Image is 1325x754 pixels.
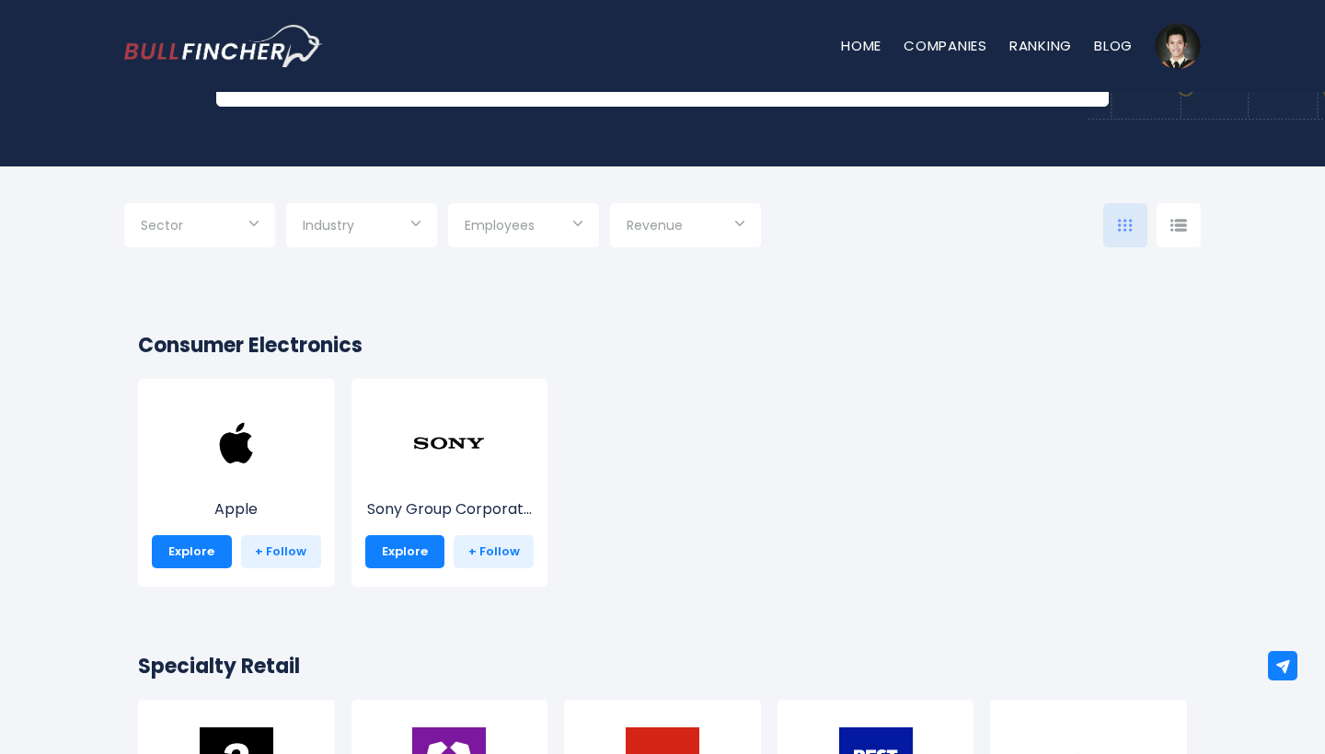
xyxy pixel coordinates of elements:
p: Apple [152,498,321,520]
a: + Follow [241,535,321,568]
h2: Specialty Retail [138,651,1187,681]
a: + Follow [454,535,534,568]
a: Blog [1094,36,1133,55]
a: Home [841,36,881,55]
img: icon-comp-grid.svg [1118,219,1133,232]
a: Go to homepage [124,25,322,67]
input: Selection [141,211,259,244]
img: icon-comp-list-view.svg [1170,219,1187,232]
p: Sony Group Corporation [365,498,535,520]
img: SONY.png [412,406,486,480]
span: Industry [303,217,354,234]
span: Sector [141,217,183,234]
a: Explore [152,535,232,568]
input: Selection [303,211,421,244]
img: Bullfincher logo [124,25,323,67]
img: AAPL.png [200,406,273,480]
input: Selection [627,211,744,244]
span: Revenue [627,217,683,234]
a: Ranking [1009,36,1072,55]
span: Employees [465,217,535,234]
a: Explore [365,535,445,568]
h2: Consumer Electronics [138,330,1187,360]
a: Sony Group Corporat... [365,440,535,520]
input: Selection [465,211,582,244]
a: Apple [152,440,321,520]
a: Companies [904,36,987,55]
